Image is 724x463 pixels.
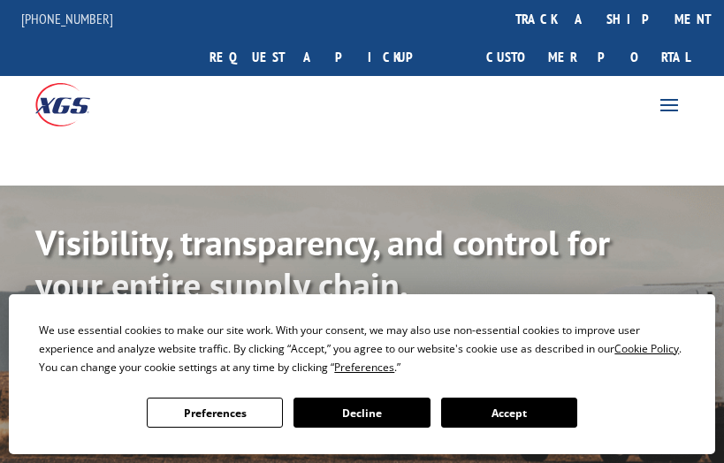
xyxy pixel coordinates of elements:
[293,398,430,428] button: Decline
[39,321,684,376] div: We use essential cookies to make our site work. With your consent, we may also use non-essential ...
[441,398,577,428] button: Accept
[334,360,394,375] span: Preferences
[35,219,610,307] b: Visibility, transparency, and control for your entire supply chain.
[9,294,715,454] div: Cookie Consent Prompt
[147,398,283,428] button: Preferences
[473,38,703,76] a: Customer Portal
[196,38,452,76] a: Request a pickup
[21,10,113,27] a: [PHONE_NUMBER]
[614,341,679,356] span: Cookie Policy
